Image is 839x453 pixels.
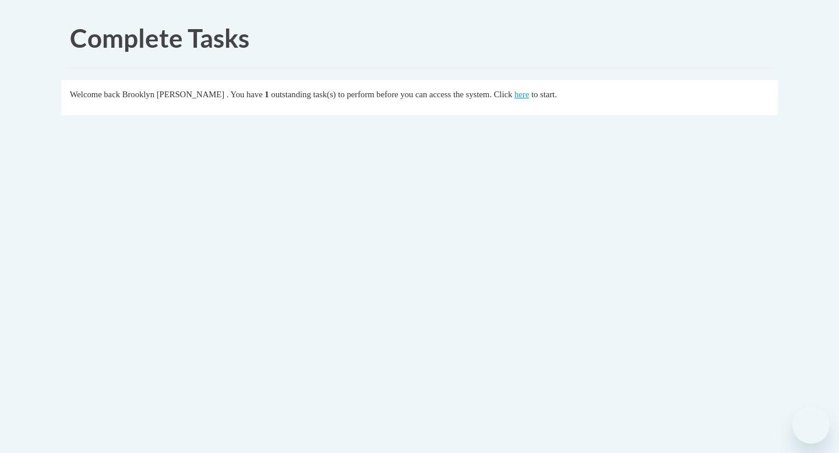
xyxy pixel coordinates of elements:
span: Welcome back [70,90,120,99]
span: 1 [265,90,269,99]
span: Complete Tasks [70,23,249,53]
iframe: Button to launch messaging window [792,406,830,444]
span: . You have [227,90,263,99]
span: Brooklyn [PERSON_NAME] [122,90,224,99]
a: here [514,90,529,99]
span: outstanding task(s) to perform before you can access the system. Click [271,90,512,99]
span: to start. [531,90,557,99]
